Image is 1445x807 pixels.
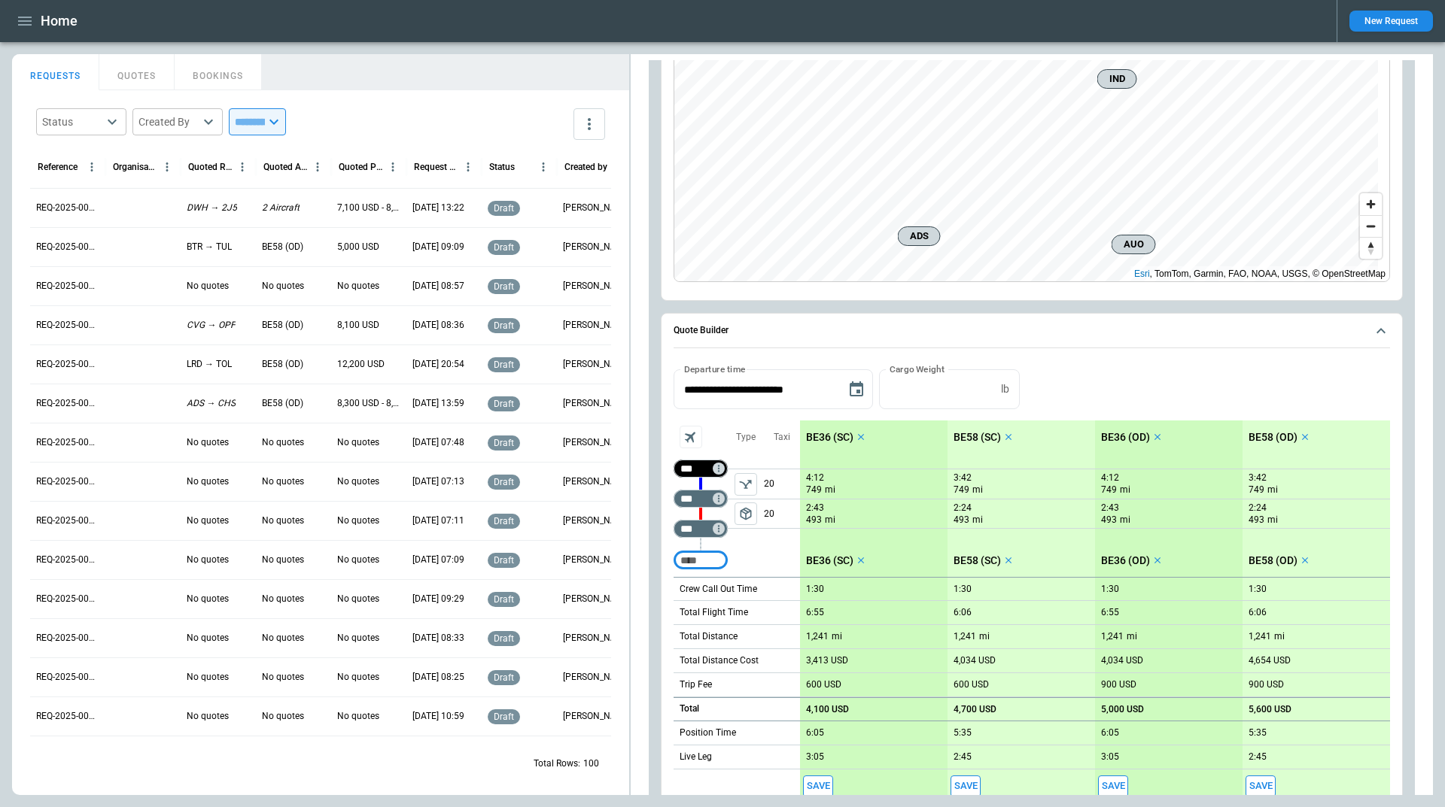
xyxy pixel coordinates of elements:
p: REQ-2025-000303 [36,671,99,684]
p: 6:06 [954,607,972,618]
p: BE58 (OD) [262,241,303,253]
p: No quotes [262,632,304,645]
p: 1,241 [806,631,829,642]
p: Type [736,431,756,444]
button: Quoted Route column menu [233,157,252,177]
p: REQ-2025-000312 [36,319,99,332]
button: Status column menu [534,157,553,177]
span: Save this aircraft quote and copy details to clipboard [1098,775,1128,797]
span: Type of sector [735,473,757,496]
p: CVG → OPF [187,319,236,332]
button: BOOKINGS [175,54,262,90]
p: Taxi [774,431,790,444]
p: 09/24/2025 08:33 [412,632,464,645]
span: draft [491,360,517,370]
p: mi [1267,514,1278,526]
span: Save this aircraft quote and copy details to clipboard [1246,775,1276,797]
label: Departure time [684,363,746,375]
button: Reference column menu [82,157,102,177]
p: 4,654 USD [1249,655,1291,666]
p: 6:55 [1101,607,1119,618]
p: BE58 (OD) [1249,431,1297,444]
span: draft [491,477,517,487]
p: 6:55 [806,607,824,618]
button: left aligned [735,473,757,496]
p: No quotes [337,280,379,293]
p: 3:05 [806,751,824,763]
p: Cady Howell [563,280,626,293]
p: mi [1120,484,1130,496]
p: 1:30 [1101,584,1119,595]
span: Save this aircraft quote and copy details to clipboard [951,775,981,797]
span: draft [491,633,517,644]
p: 493 [1101,514,1117,526]
p: 2:45 [1249,751,1267,763]
p: 4:12 [1101,472,1119,484]
p: lb [1001,383,1009,396]
p: No quotes [187,475,229,488]
p: Cady Howell [563,710,626,723]
button: Save [803,775,833,797]
h6: Total [680,704,699,714]
p: DWH → 2J5 [187,202,237,214]
p: 2:24 [954,502,972,514]
div: Too short [674,520,728,538]
p: 09/26/2025 08:57 [412,280,464,293]
button: Reset bearing to north [1360,237,1382,259]
p: 749 [954,484,969,496]
p: 2:43 [806,502,824,514]
p: 600 USD [806,679,841,690]
p: mi [825,514,835,526]
p: No quotes [187,514,229,527]
p: 749 [806,484,822,496]
span: draft [491,555,517,566]
p: BE36 (OD) [1101,431,1150,444]
p: BE58 (SC) [954,431,1001,444]
p: No quotes [262,554,304,566]
button: more [573,108,605,140]
p: mi [1267,484,1278,496]
p: 09/23/2025 10:59 [412,710,464,723]
p: 493 [1249,514,1264,526]
p: 493 [806,514,822,526]
div: Not found [674,460,728,478]
p: 1:30 [954,584,972,595]
p: No quotes [187,710,229,723]
button: left aligned [735,502,757,525]
span: draft [491,399,517,409]
p: 09/26/2025 08:36 [412,319,464,332]
button: Save [1246,775,1276,797]
button: Zoom in [1360,193,1382,215]
p: REQ-2025-000313 [36,280,99,293]
p: 6:05 [806,727,824,739]
div: , TomTom, Garmin, FAO, NOAA, USGS, © OpenStreetMap [1134,266,1386,281]
p: Total Distance [680,630,738,643]
p: 600 USD [954,679,989,690]
p: 493 [954,514,969,526]
p: REQ-2025-000307 [36,514,99,527]
canvas: Map [674,41,1378,282]
p: BE58 (OD) [1249,554,1297,567]
p: 2:43 [1101,502,1119,514]
div: Too short [674,490,728,508]
p: Cady Howell [563,475,626,488]
p: BE36 (OD) [1101,554,1150,567]
p: 8,100 USD [337,319,379,332]
p: 20 [764,469,800,499]
button: Organisation column menu [157,157,177,177]
span: draft [491,516,517,526]
p: LRD → TOL [187,358,232,371]
p: 2:45 [954,751,972,763]
p: 4,034 USD [954,655,996,666]
button: Save [1098,775,1128,797]
p: REQ-2025-000304 [36,632,99,645]
p: 09/25/2025 07:13 [412,475,464,488]
button: Save [951,775,981,797]
p: No quotes [337,514,379,527]
p: 6:06 [1249,607,1267,618]
p: No quotes [187,280,229,293]
p: Total Distance Cost [680,654,759,667]
p: 5:35 [954,727,972,739]
button: Quoted Price column menu [383,157,403,177]
p: No quotes [337,436,379,449]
